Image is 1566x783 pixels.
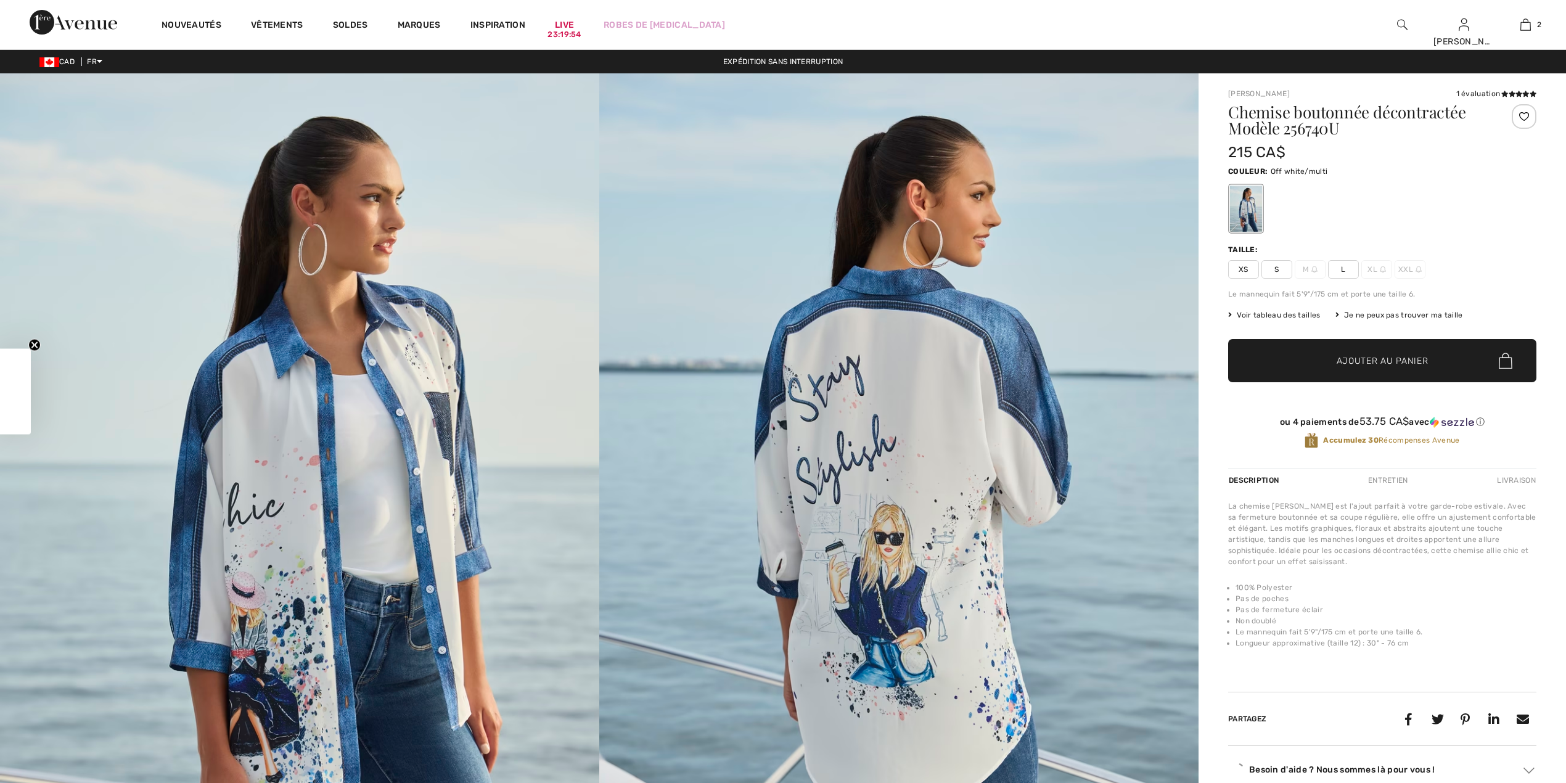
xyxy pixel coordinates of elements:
[28,339,41,351] button: Close teaser
[1323,435,1459,446] span: Récompenses Avenue
[1433,35,1494,48] div: [PERSON_NAME]
[162,20,221,33] a: Nouveautés
[604,18,725,31] a: Robes de [MEDICAL_DATA]
[1236,593,1536,604] li: Pas de poches
[1495,17,1556,32] a: 2
[1537,19,1541,30] span: 2
[1228,715,1266,723] span: Partagez
[1228,469,1282,491] div: Description
[251,20,303,33] a: Vêtements
[1328,260,1359,279] span: L
[1236,626,1536,637] li: Le mannequin fait 5'9"/175 cm et porte une taille 6.
[1228,244,1260,255] div: Taille:
[1456,88,1536,99] div: 1 évaluation
[1228,104,1485,136] h1: Chemise boutonnée décontractée Modèle 256740U
[1499,353,1512,369] img: Bag.svg
[398,20,441,33] a: Marques
[1261,260,1292,279] span: S
[1305,432,1318,449] img: Récompenses Avenue
[1459,18,1469,30] a: Se connecter
[1380,266,1386,273] img: ring-m.svg
[1323,436,1379,445] strong: Accumulez 30
[39,57,59,67] img: Canadian Dollar
[1228,339,1536,382] button: Ajouter au panier
[1236,637,1536,649] li: Longueur approximative (taille 12) : 30" - 76 cm
[1228,144,1285,161] span: 215 CA$
[1416,266,1422,273] img: ring-m.svg
[1520,17,1531,32] img: Mon panier
[1523,767,1535,773] img: Arrow2.svg
[1228,416,1536,428] div: ou 4 paiements de avec
[1228,310,1321,321] span: Voir tableau des tailles
[1397,17,1408,32] img: recherche
[555,18,574,31] a: Live23:19:54
[1228,260,1259,279] span: XS
[1228,501,1536,567] div: La chemise [PERSON_NAME] est l'ajout parfait à votre garde-robe estivale. Avec sa fermeture bouto...
[1271,167,1328,176] span: Off white/multi
[1337,355,1429,367] span: Ajouter au panier
[1228,416,1536,432] div: ou 4 paiements de53.75 CA$avecSezzle Cliquez pour en savoir plus sur Sezzle
[1230,186,1262,232] div: Off white/multi
[87,57,102,66] span: FR
[1228,289,1536,300] div: Le mannequin fait 5'9"/175 cm et porte une taille 6.
[1295,260,1326,279] span: M
[1395,260,1425,279] span: XXL
[1358,469,1419,491] div: Entretien
[1228,761,1536,779] div: Besoin d'aide ? Nous sommes là pour vous !
[39,57,80,66] span: CAD
[470,20,525,33] span: Inspiration
[1228,89,1290,98] a: [PERSON_NAME]
[1335,310,1463,321] div: Je ne peux pas trouver ma taille
[1228,167,1268,176] span: Couleur:
[1430,417,1474,428] img: Sezzle
[1311,266,1318,273] img: ring-m.svg
[1459,17,1469,32] img: Mes infos
[1359,415,1409,427] span: 53.75 CA$
[1236,582,1536,593] li: 100% Polyester
[1361,260,1392,279] span: XL
[1494,469,1536,491] div: Livraison
[333,20,368,33] a: Soldes
[547,29,581,41] div: 23:19:54
[30,10,117,35] img: 1ère Avenue
[1236,615,1536,626] li: Non doublé
[1236,604,1536,615] li: Pas de fermeture éclair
